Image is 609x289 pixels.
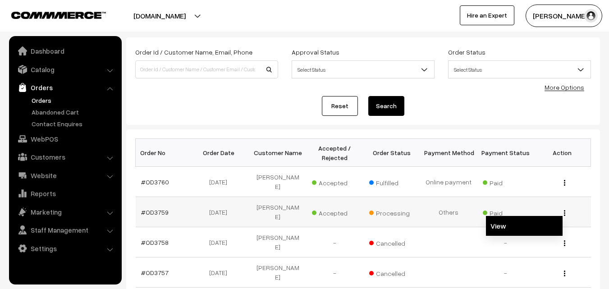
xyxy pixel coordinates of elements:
span: Fulfilled [369,176,414,188]
span: Select Status [292,62,434,78]
a: Orders [29,96,119,105]
a: #OD3758 [141,239,169,246]
td: [PERSON_NAME] [249,197,306,227]
input: Order Id / Customer Name / Customer Email / Customer Phone [135,60,278,78]
img: COMMMERCE [11,12,106,18]
td: - [306,227,363,257]
span: Select Status [292,60,435,78]
a: Abandoned Cart [29,107,119,117]
td: - [477,257,534,288]
label: Order Status [448,47,485,57]
button: [PERSON_NAME] [526,5,602,27]
a: Settings [11,240,119,257]
img: Menu [564,210,565,216]
span: Processing [369,206,414,218]
a: Dashboard [11,43,119,59]
th: Order No [136,139,192,167]
a: #OD3760 [141,178,169,186]
button: [DOMAIN_NAME] [102,5,217,27]
img: Menu [564,271,565,276]
a: #OD3759 [141,208,169,216]
td: [PERSON_NAME] [249,257,306,288]
td: [DATE] [192,197,249,227]
label: Order Id / Customer Name, Email, Phone [135,47,252,57]
td: Online payment [420,167,477,197]
a: Catalog [11,61,119,78]
a: Customers [11,149,119,165]
img: user [584,9,598,23]
th: Order Status [363,139,420,167]
a: WebPOS [11,131,119,147]
td: [DATE] [192,227,249,257]
th: Customer Name [249,139,306,167]
th: Payment Status [477,139,534,167]
span: Paid [483,206,528,218]
span: Accepted [312,176,357,188]
span: Cancelled [369,236,414,248]
span: Select Status [448,60,591,78]
td: - [306,257,363,288]
span: Accepted [312,206,357,218]
th: Action [534,139,591,167]
a: COMMMERCE [11,9,90,20]
a: Hire an Expert [460,5,514,25]
a: Reports [11,185,119,202]
a: Contact Enquires [29,119,119,128]
td: [PERSON_NAME] [249,167,306,197]
td: [DATE] [192,257,249,288]
td: - [477,227,534,257]
img: Menu [564,240,565,246]
td: [PERSON_NAME] [249,227,306,257]
td: Others [420,197,477,227]
th: Accepted / Rejected [306,139,363,167]
label: Approval Status [292,47,339,57]
a: Website [11,167,119,183]
th: Payment Method [420,139,477,167]
a: More Options [545,83,584,91]
span: Paid [483,176,528,188]
a: Orders [11,79,119,96]
img: Menu [564,180,565,186]
button: Search [368,96,404,116]
span: Cancelled [369,266,414,278]
th: Order Date [192,139,249,167]
span: Select Status [449,62,591,78]
a: Marketing [11,204,119,220]
a: View [486,216,563,236]
a: Staff Management [11,222,119,238]
a: Reset [322,96,358,116]
td: [DATE] [192,167,249,197]
a: #OD3757 [141,269,169,276]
